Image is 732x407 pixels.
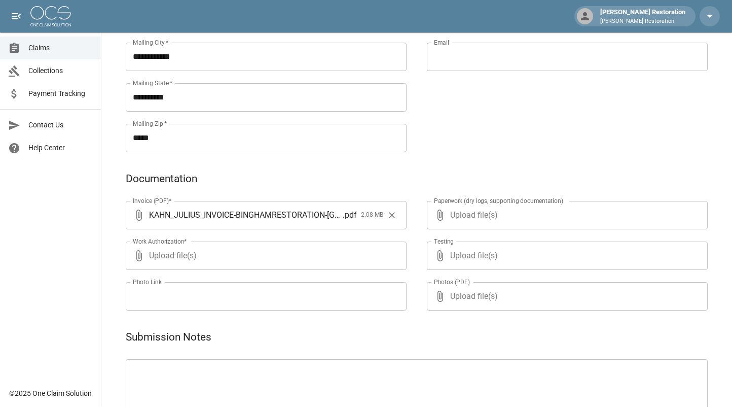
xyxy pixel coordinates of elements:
[361,210,383,220] span: 2.08 MB
[450,242,680,270] span: Upload file(s)
[384,208,399,223] button: Clear
[28,43,93,53] span: Claims
[434,237,454,246] label: Testing
[149,242,379,270] span: Upload file(s)
[28,65,93,76] span: Collections
[9,388,92,398] div: © 2025 One Claim Solution
[450,282,680,311] span: Upload file(s)
[434,196,563,205] label: Paperwork (dry logs, supporting documentation)
[28,143,93,153] span: Help Center
[30,6,71,26] img: ocs-logo-white-transparent.png
[133,38,169,47] label: Mailing City
[434,38,449,47] label: Email
[133,237,187,246] label: Work Authorization*
[133,196,172,205] label: Invoice (PDF)*
[596,7,689,25] div: [PERSON_NAME] Restoration
[149,209,343,221] span: KAHN_JULIUS_INVOICE-BINGHAMRESTORATION-[GEOGRAPHIC_DATA]
[133,278,162,286] label: Photo Link
[133,79,172,87] label: Mailing State
[343,209,357,221] span: . pdf
[6,6,26,26] button: open drawer
[600,17,685,26] p: [PERSON_NAME] Restoration
[434,278,470,286] label: Photos (PDF)
[28,120,93,130] span: Contact Us
[28,88,93,99] span: Payment Tracking
[133,119,167,128] label: Mailing Zip
[450,201,680,229] span: Upload file(s)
